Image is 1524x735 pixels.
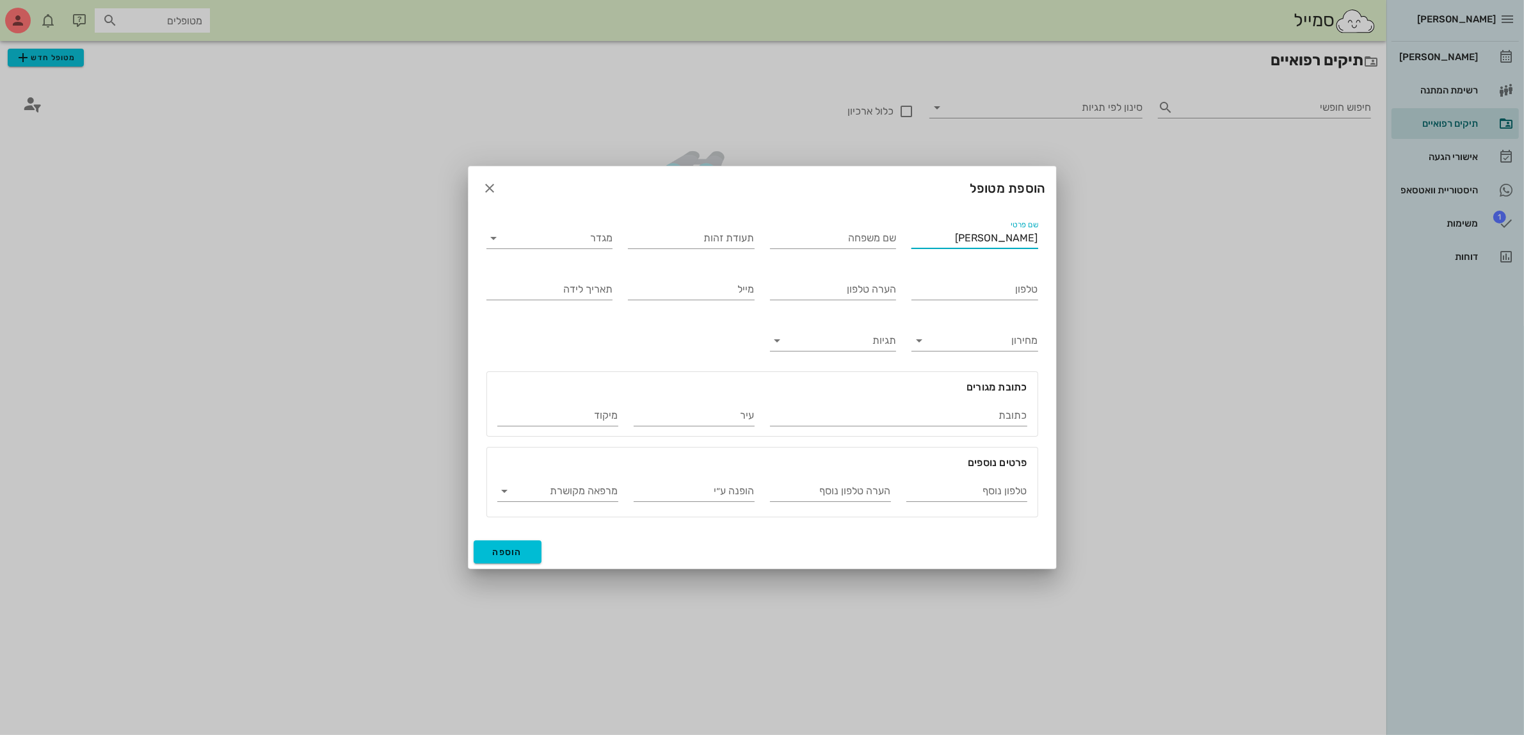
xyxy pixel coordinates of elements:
[487,372,1038,395] div: כתובת מגורים
[474,540,542,563] button: הוספה
[493,547,523,558] span: הוספה
[469,166,1056,210] div: הוספת מטופל
[911,330,1038,351] div: מחירון
[770,330,897,351] div: תגיות
[486,228,613,248] div: מגדר
[487,448,1038,471] div: פרטים נוספים
[1011,220,1038,230] label: שם פרטי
